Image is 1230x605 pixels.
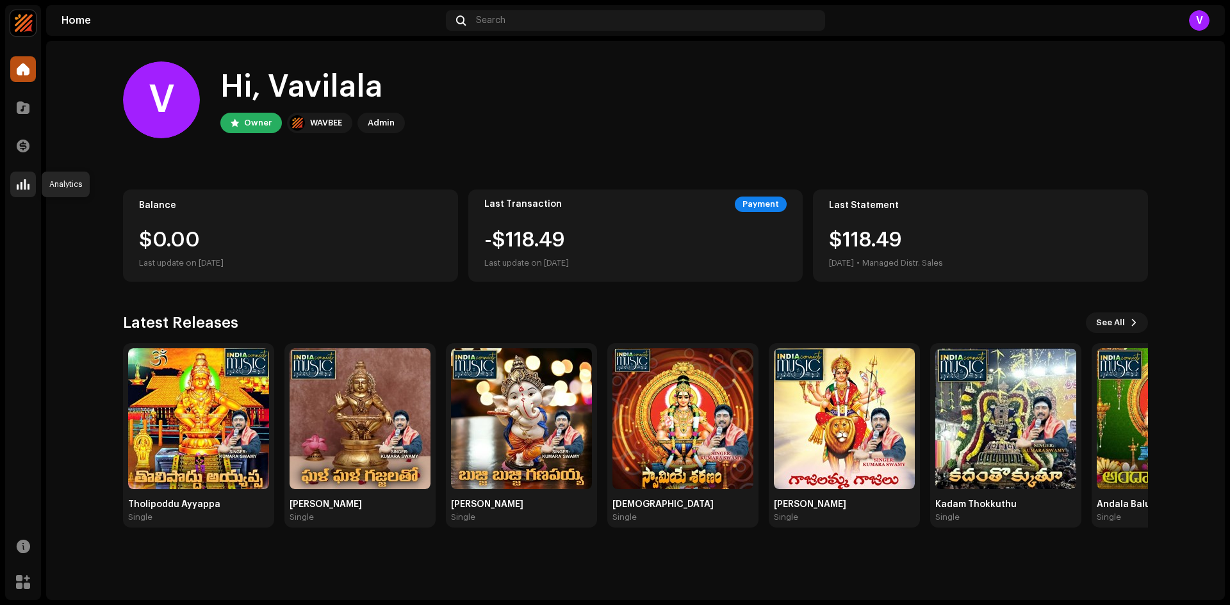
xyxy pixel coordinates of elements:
img: f3c8f7b7-42fd-462b-9d75-e26558083cc8 [451,348,592,489]
re-o-card-value: Last Statement [813,190,1148,282]
div: Managed Distr. Sales [862,255,943,271]
h3: Latest Releases [123,312,238,333]
div: Single [935,512,960,522]
div: [DATE] [829,255,854,271]
img: d8f75058-b048-40a8-9198-ad709d349c7d [774,348,915,489]
span: See All [1096,310,1125,335]
div: Payment [735,197,787,212]
div: Kadam Thokkuthu [935,499,1076,510]
div: • [857,255,860,271]
div: Single [290,512,314,522]
div: Single [774,512,798,522]
div: Single [612,512,637,522]
div: Hi, Vavilala [220,67,405,108]
div: Single [1097,512,1121,522]
div: [DEMOGRAPHIC_DATA] [612,499,753,510]
div: Home [61,15,441,26]
div: V [1189,10,1209,31]
button: See All [1086,312,1148,333]
div: Last update on [DATE] [484,255,569,271]
img: edf75770-94a4-4c7b-81a4-750147990cad [290,115,305,131]
div: [PERSON_NAME] [290,499,430,510]
img: 17108232-21c7-4906-84f5-89005802ce3b [612,348,753,489]
img: d64a59d2-f42b-4111-b81f-79222e9af40c [290,348,430,489]
div: WAVBEE [310,115,342,131]
div: Admin [368,115,395,131]
img: edf75770-94a4-4c7b-81a4-750147990cad [10,10,36,36]
re-o-card-value: Balance [123,190,458,282]
div: Last Transaction [484,199,562,209]
div: Balance [139,200,442,211]
div: Last update on [DATE] [139,255,442,271]
div: Owner [244,115,272,131]
div: Last Statement [829,200,1132,211]
div: [PERSON_NAME] [451,499,592,510]
div: V [123,61,200,138]
img: dcc44aa9-9054-4c6b-92fc-90affb288f75 [128,348,269,489]
span: Search [476,15,505,26]
div: [PERSON_NAME] [774,499,915,510]
div: Single [128,512,152,522]
div: Single [451,512,475,522]
div: Tholipoddu Ayyappa [128,499,269,510]
img: 0e752d20-5010-41fa-a530-9ca0f8cab371 [935,348,1076,489]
